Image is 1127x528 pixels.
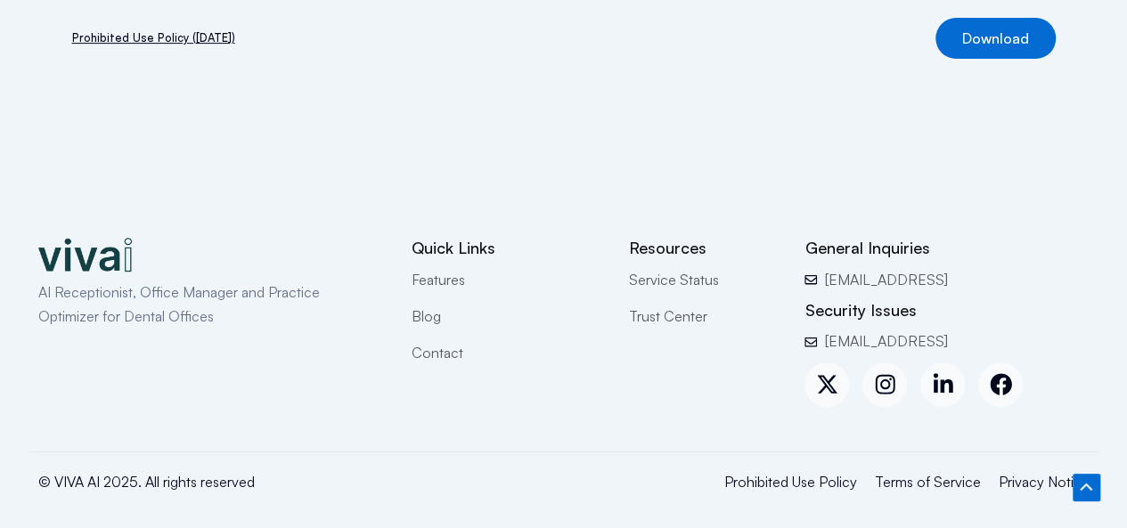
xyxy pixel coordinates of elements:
[412,305,602,328] a: Blog
[999,470,1090,493] a: Privacy Notice
[821,268,948,291] span: [EMAIL_ADDRESS]
[804,238,1089,258] h2: General Inquiries
[412,268,465,291] span: Features
[629,268,719,291] span: Service Status
[821,329,948,353] span: [EMAIL_ADDRESS]
[804,300,1089,321] h2: Security Issues
[875,470,981,493] a: Terms of Service
[629,238,778,258] h2: Resources
[804,268,1089,291] a: [EMAIL_ADDRESS]
[412,341,463,364] span: Contact
[629,268,778,291] a: Service Status
[412,341,602,364] a: Contact
[38,280,350,328] p: AI Receptionist, Office Manager and Practice Optimizer for Dental Offices
[412,238,602,258] h2: Quick Links
[72,28,235,47] a: Prohibited Use Policy ([DATE])
[724,470,857,493] a: Prohibited Use Policy
[38,470,500,493] p: © VIVA AI 2025. All rights reserved
[629,305,778,328] a: Trust Center
[804,329,1089,353] a: [EMAIL_ADDRESS]
[629,305,707,328] span: Trust Center
[412,305,441,328] span: Blog
[935,18,1056,59] a: Download
[412,268,602,291] a: Features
